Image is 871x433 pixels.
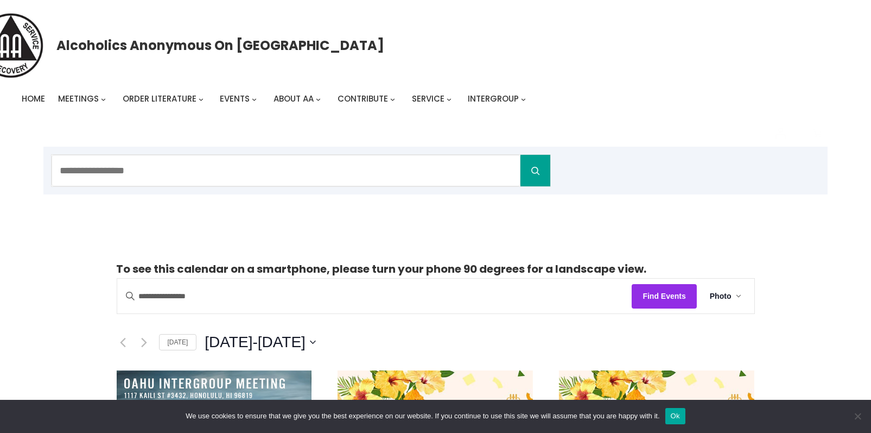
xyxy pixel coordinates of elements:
span: Service [412,93,444,104]
span: About AA [274,93,314,104]
button: Find Events [632,284,696,309]
a: Alcoholics Anonymous on [GEOGRAPHIC_DATA] [56,34,384,57]
a: [DATE] [159,334,197,351]
button: Service submenu [447,97,452,102]
span: - [252,331,257,353]
a: About AA [274,91,314,106]
button: Contribute submenu [390,97,395,102]
span: Meetings [58,93,99,104]
button: Photo [697,279,754,313]
button: Events submenu [252,97,257,102]
span: [DATE] [205,331,252,353]
button: About AA submenu [316,97,321,102]
button: 0 items in cart, total price of $0.00 [807,123,828,144]
span: Order Literature [123,93,196,104]
a: Next Events [138,336,151,349]
a: Service [412,91,444,106]
a: Events [220,91,250,106]
a: Meetings [58,91,99,106]
button: Search [520,155,550,186]
span: Events [220,93,250,104]
span: No [852,411,863,422]
button: Meetings submenu [101,97,106,102]
button: Intergroup submenu [521,97,526,102]
button: Order Literature submenu [199,97,204,102]
strong: To see this calendar on a smartphone, please turn your phone 90 degrees for a landscape view. [117,261,647,277]
span: [DATE] [258,331,306,353]
span: Contribute [338,93,388,104]
button: Ok [665,408,685,424]
input: Enter Keyword. Search for events by Keyword. [117,279,632,313]
a: Previous Events [117,336,130,349]
a: Login [767,120,794,147]
button: Click to toggle datepicker [205,331,316,353]
span: We use cookies to ensure that we give you the best experience on our website. If you continue to ... [186,411,659,422]
a: Intergroup [468,91,519,106]
span: Intergroup [468,93,519,104]
a: Home [22,91,45,106]
nav: Intergroup [22,91,530,106]
span: Home [22,93,45,104]
a: Contribute [338,91,388,106]
span: Photo [710,290,732,303]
